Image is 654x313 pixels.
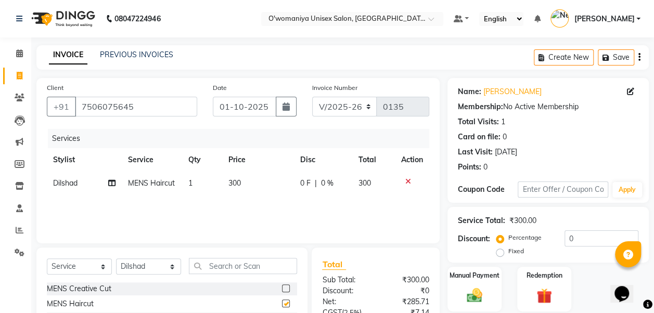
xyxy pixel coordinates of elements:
div: Service Total: [458,215,505,226]
div: Services [48,129,437,148]
span: 300 [228,178,241,188]
input: Enter Offer / Coupon Code [518,181,608,198]
span: 0 F [300,178,311,189]
div: Coupon Code [458,184,518,195]
label: Percentage [508,233,542,242]
div: No Active Membership [458,101,638,112]
iframe: chat widget [610,271,644,303]
th: Disc [294,148,352,172]
div: ₹285.71 [376,296,437,307]
div: ₹0 [376,285,437,296]
div: Name: [458,86,481,97]
span: Dilshad [53,178,78,188]
span: 0 % [321,178,334,189]
label: Fixed [508,246,524,256]
input: Search by Name/Mobile/Email/Code [75,97,197,116]
a: INVOICE [49,46,87,64]
img: logo [27,4,98,33]
div: Sub Total: [314,275,376,285]
label: Redemption [527,271,562,280]
div: MENS Creative Cut [47,283,111,294]
th: Qty [182,148,222,172]
button: Save [598,49,634,66]
a: [PERSON_NAME] [483,86,542,97]
span: 1 [188,178,193,188]
th: Stylist [47,148,122,172]
th: Total [352,148,395,172]
div: Discount: [458,233,490,244]
div: 0 [503,132,507,142]
b: 08047224946 [114,4,160,33]
label: Invoice Number [312,83,357,93]
div: Card on file: [458,132,501,142]
div: 1 [501,116,505,127]
div: 0 [483,162,488,173]
label: Date [213,83,227,93]
img: _gift.svg [532,286,557,306]
div: Last Visit: [458,147,493,158]
div: Net: [314,296,376,307]
button: Create New [534,49,594,66]
img: Nehad [550,9,569,28]
div: Discount: [314,285,376,296]
span: MENS Haircut [128,178,175,188]
span: Total [322,259,346,270]
th: Action [395,148,429,172]
div: [DATE] [495,147,517,158]
div: Membership: [458,101,503,112]
label: Manual Payment [450,271,499,280]
a: PREVIOUS INVOICES [100,50,173,59]
button: Apply [612,182,642,198]
div: MENS Haircut [47,298,94,309]
label: Client [47,83,63,93]
input: Search or Scan [189,258,297,274]
span: [PERSON_NAME] [574,14,634,24]
div: ₹300.00 [376,275,437,285]
div: Points: [458,162,481,173]
div: ₹300.00 [509,215,536,226]
th: Price [222,148,293,172]
img: _cash.svg [462,286,487,304]
div: Total Visits: [458,116,499,127]
th: Service [122,148,182,172]
button: +91 [47,97,76,116]
span: | [315,178,317,189]
span: 300 [358,178,371,188]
